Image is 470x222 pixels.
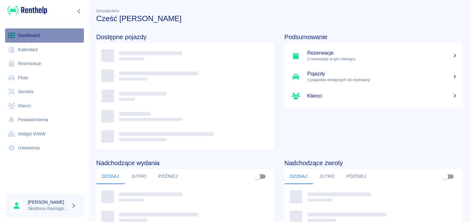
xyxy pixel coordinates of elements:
button: Dzisiaj [285,169,313,184]
button: Później [153,169,183,184]
a: Serwisy [5,85,84,99]
p: 3 pojazdów dostępnych do rezerwacji [307,77,458,83]
a: Pojazdy3 pojazdów dostępnych do rezerwacji [285,66,463,87]
a: Dashboard [5,28,84,43]
a: Klienci [285,87,463,105]
a: Widget WWW [5,127,84,141]
a: Powiadomienia [5,113,84,127]
img: Renthelp logo [8,5,47,15]
a: Klienci [5,99,84,113]
h4: Nadchodzące zwroty [285,159,463,167]
a: Rezerwacje [5,57,84,71]
button: Zwiń nawigację [74,7,84,15]
p: Skubisuu Racing&Rent [28,205,68,212]
button: Jutro [125,169,153,184]
button: Później [342,169,371,184]
span: Dashboard [96,9,119,13]
a: Renthelp logo [5,5,47,15]
h5: Pojazdy [307,71,458,77]
h5: Klienci [307,93,458,99]
button: Dzisiaj [96,169,125,184]
h4: Nadchodzące wydania [96,159,274,167]
span: Pokaż przypisane tylko do mnie [439,171,451,183]
a: Kalendarz [5,43,84,57]
h6: [PERSON_NAME] [28,199,68,205]
button: Jutro [313,169,342,184]
h3: Cześć [PERSON_NAME] [96,14,462,23]
a: Flota [5,71,84,85]
span: Pokaż przypisane tylko do mnie [251,171,263,183]
a: Rezerwacje2 rezerwacje w tym miesiącu [285,45,463,66]
h4: Dostępne pojazdy [96,33,274,41]
h4: Podsumowanie [285,33,463,41]
p: 2 rezerwacje w tym miesiącu [307,56,458,62]
h5: Rezerwacje [307,50,458,56]
a: Ustawienia [5,141,84,155]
